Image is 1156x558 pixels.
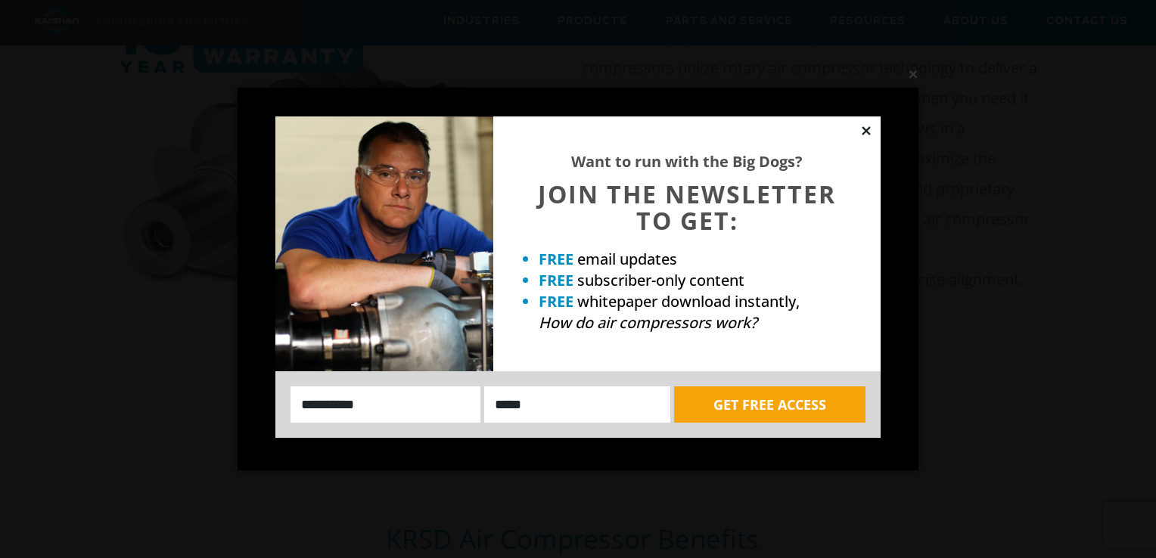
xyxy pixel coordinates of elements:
span: email updates [577,249,677,269]
input: Name: [291,386,480,423]
span: subscriber-only content [577,270,744,290]
span: whitepaper download instantly, [577,291,800,312]
button: GET FREE ACCESS [674,386,865,423]
button: Close [859,124,873,138]
strong: FREE [539,249,573,269]
span: JOIN THE NEWSLETTER TO GET: [538,178,836,237]
strong: FREE [539,270,573,290]
em: How do air compressors work? [539,312,757,333]
strong: FREE [539,291,573,312]
input: Email [484,386,670,423]
strong: Want to run with the Big Dogs? [571,151,803,172]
